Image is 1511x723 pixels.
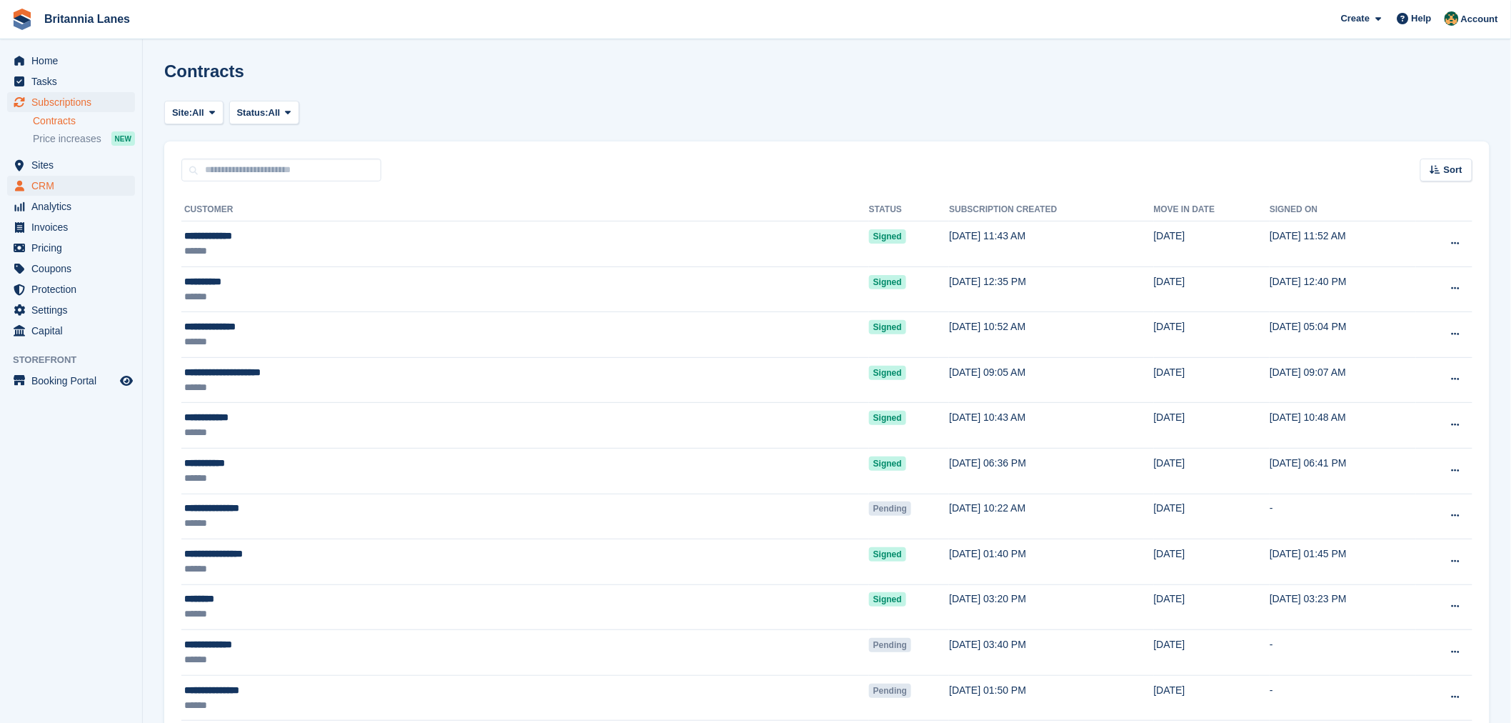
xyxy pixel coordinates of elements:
td: - [1270,630,1415,676]
a: menu [7,71,135,91]
a: menu [7,176,135,196]
td: [DATE] 03:40 PM [949,630,1153,676]
span: Invoices [31,217,117,237]
span: Subscriptions [31,92,117,112]
td: [DATE] 11:52 AM [1270,221,1415,267]
img: stora-icon-8386f47178a22dfd0bd8f6a31ec36ba5ce8667c1dd55bd0f319d3a0aa187defe.svg [11,9,33,30]
button: Site: All [164,101,224,124]
button: Status: All [229,101,299,124]
a: menu [7,92,135,112]
td: [DATE] 10:52 AM [949,312,1153,358]
span: Tasks [31,71,117,91]
span: CRM [31,176,117,196]
span: Signed [869,366,906,380]
a: Britannia Lanes [39,7,136,31]
span: Sites [31,155,117,175]
span: Capital [31,321,117,341]
td: [DATE] [1154,357,1270,403]
td: [DATE] 01:45 PM [1270,539,1415,585]
td: [DATE] 03:20 PM [949,584,1153,630]
td: [DATE] [1154,539,1270,585]
a: menu [7,259,135,279]
td: [DATE] 09:05 AM [949,357,1153,403]
td: [DATE] 03:23 PM [1270,584,1415,630]
span: Site: [172,106,192,120]
a: menu [7,196,135,216]
span: Status: [237,106,268,120]
a: menu [7,51,135,71]
span: Storefront [13,353,142,367]
img: Nathan Kellow [1445,11,1459,26]
td: [DATE] [1154,312,1270,358]
td: [DATE] 05:04 PM [1270,312,1415,358]
td: [DATE] 12:35 PM [949,266,1153,312]
span: Booking Portal [31,371,117,391]
a: Contracts [33,114,135,128]
span: Help [1412,11,1432,26]
span: Pricing [31,238,117,258]
a: Preview store [118,372,135,389]
span: Pending [869,684,911,698]
td: - [1270,494,1415,539]
a: menu [7,279,135,299]
a: menu [7,217,135,237]
span: Account [1461,12,1498,26]
h1: Contracts [164,61,244,81]
td: [DATE] 01:50 PM [949,675,1153,721]
th: Status [869,199,949,221]
td: [DATE] 06:36 PM [949,449,1153,494]
span: Signed [869,320,906,334]
th: Move in date [1154,199,1270,221]
a: menu [7,321,135,341]
span: All [192,106,204,120]
th: Subscription created [949,199,1153,221]
td: [DATE] 10:48 AM [1270,403,1415,449]
span: Signed [869,275,906,289]
th: Customer [181,199,869,221]
td: [DATE] [1154,266,1270,312]
a: Price increases NEW [33,131,135,146]
span: Signed [869,547,906,562]
span: Price increases [33,132,101,146]
td: - [1270,675,1415,721]
span: Signed [869,457,906,471]
td: [DATE] [1154,403,1270,449]
td: [DATE] 12:40 PM [1270,266,1415,312]
td: [DATE] 09:07 AM [1270,357,1415,403]
span: Signed [869,229,906,244]
span: Create [1341,11,1370,26]
td: [DATE] [1154,584,1270,630]
span: Signed [869,592,906,607]
span: Sort [1444,163,1462,177]
th: Signed on [1270,199,1415,221]
span: Home [31,51,117,71]
td: [DATE] [1154,675,1270,721]
td: [DATE] [1154,449,1270,494]
td: [DATE] 01:40 PM [949,539,1153,585]
span: All [268,106,281,120]
td: [DATE] 10:43 AM [949,403,1153,449]
span: Coupons [31,259,117,279]
span: Pending [869,502,911,516]
td: [DATE] [1154,630,1270,676]
td: [DATE] [1154,221,1270,267]
td: [DATE] 11:43 AM [949,221,1153,267]
span: Settings [31,300,117,320]
span: Pending [869,638,911,652]
td: [DATE] 06:41 PM [1270,449,1415,494]
span: Analytics [31,196,117,216]
a: menu [7,300,135,320]
div: NEW [111,131,135,146]
a: menu [7,238,135,258]
a: menu [7,371,135,391]
span: Protection [31,279,117,299]
td: [DATE] [1154,494,1270,539]
a: menu [7,155,135,175]
span: Signed [869,411,906,425]
td: [DATE] 10:22 AM [949,494,1153,539]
